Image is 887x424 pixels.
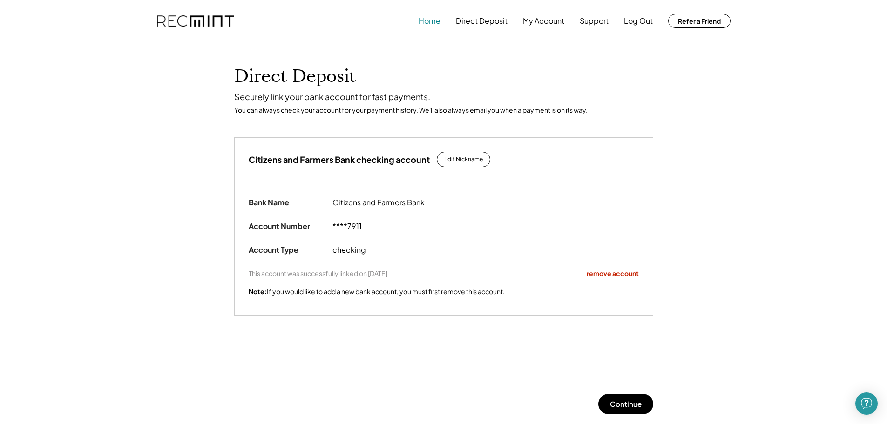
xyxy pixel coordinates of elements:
div: Open Intercom Messenger [855,392,878,415]
h1: Direct Deposit [234,66,653,87]
div: If you would like to add a new bank account, you must first remove this account. [249,287,505,296]
div: This account was successfully linked on [DATE] [249,269,387,277]
div: Securely link your bank account for fast payments. [234,91,653,102]
div: remove account [587,269,639,278]
button: My Account [523,12,564,30]
div: Edit Nickname [444,155,483,163]
button: Home [419,12,440,30]
div: Citizens and Farmers Bank [332,198,444,208]
div: Bank Name [249,198,332,208]
h3: Citizens and Farmers Bank checking account [249,154,430,165]
div: Account Number [249,222,332,231]
button: Refer a Friend [668,14,731,28]
div: You can always check your account for your payment history. We'll also always email you when a pa... [234,106,653,114]
button: Continue [598,394,653,414]
div: Account Type [249,245,332,255]
button: Support [580,12,609,30]
strong: Note: [249,287,267,296]
img: recmint-logotype%403x.png [157,15,234,27]
button: Log Out [624,12,653,30]
div: checking [332,245,444,255]
button: Direct Deposit [456,12,508,30]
